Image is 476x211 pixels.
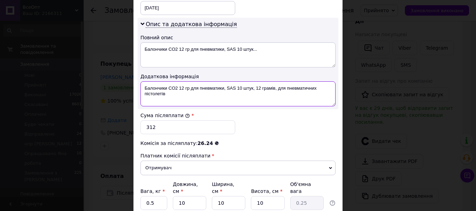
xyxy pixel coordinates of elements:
[251,188,282,194] label: Висота, см
[140,42,336,67] textarea: Балончики CO2 12 гр для пневматики, SAS 10 штук...
[212,181,234,194] label: Ширина, см
[140,188,165,194] label: Вага, кг
[140,34,336,41] div: Повний опис
[140,73,336,80] div: Додаткова інформація
[198,140,219,146] span: 26.24 ₴
[173,181,198,194] label: Довжина, см
[290,181,324,195] div: Об'ємна вага
[140,161,336,175] span: Отримувач
[140,153,210,159] span: Платник комісії післяплати
[140,113,190,118] label: Сума післяплати
[140,140,336,147] div: Комісія за післяплату:
[140,81,336,106] textarea: Балончики CO2 12 гр для пневматики, SAS 10 штук, 12 грамів, для пневматичних пістолетів
[146,21,237,28] span: Опис та додаткова інформація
